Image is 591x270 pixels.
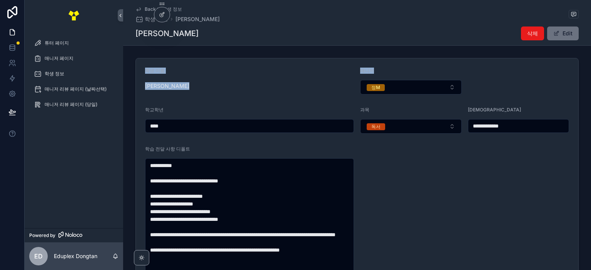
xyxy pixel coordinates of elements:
[371,84,380,91] div: 정M
[527,30,538,37] span: 삭제
[145,6,182,12] span: Back to 학생 정보
[360,80,462,94] button: Select Button
[360,107,369,113] span: 과목
[29,67,119,81] a: 학생 정보
[145,15,168,23] span: 학생 정보
[54,252,97,260] p: Eduplex Dongtan
[45,55,73,61] span: 매니저 페이지
[34,252,43,261] span: ED
[547,27,579,40] button: Edit
[68,9,80,22] img: App logo
[25,228,123,242] a: Powered by
[360,68,374,73] span: 매니저
[175,15,220,23] a: [PERSON_NAME]
[29,232,55,239] span: Powered by
[360,119,462,134] button: Select Button
[29,82,119,96] a: 매니저 리뷰 페이지 (날짜선택)
[145,107,164,113] span: 학교학년
[45,40,69,46] span: 튜터 페이지
[25,31,123,121] div: scrollable content
[371,123,381,130] div: 독서
[145,68,165,73] span: 학생 이름
[45,71,64,77] span: 학생 정보
[521,27,544,40] button: 삭제
[45,86,107,92] span: 매니저 리뷰 페이지 (날짜선택)
[45,101,97,108] span: 매니저 리뷰 페이지 (당일)
[468,107,521,113] span: [DEMOGRAPHIC_DATA]
[29,51,119,65] a: 매니저 페이지
[29,98,119,111] a: 매니저 리뷰 페이지 (당일)
[135,6,182,12] a: Back to 학생 정보
[145,146,190,152] span: 학습 전달 사항 디폴트
[29,36,119,50] a: 튜터 페이지
[145,82,354,90] span: [PERSON_NAME]
[135,15,168,23] a: 학생 정보
[135,28,199,39] h1: [PERSON_NAME]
